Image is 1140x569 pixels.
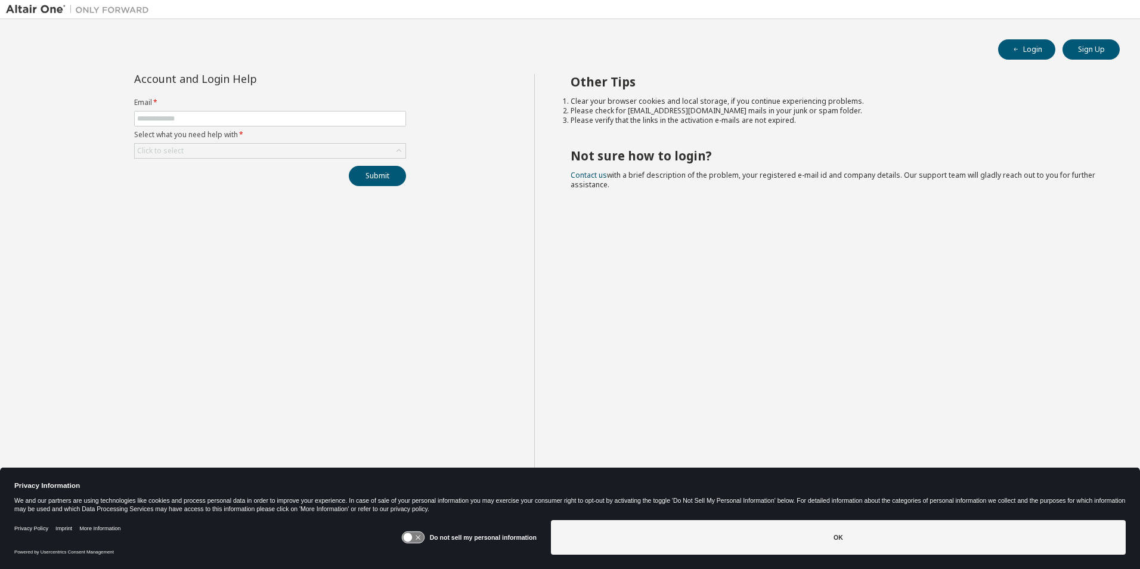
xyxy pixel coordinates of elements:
h2: Other Tips [571,74,1099,89]
h2: Not sure how to login? [571,148,1099,163]
label: Select what you need help with [134,130,406,140]
button: Submit [349,166,406,186]
a: Contact us [571,170,607,180]
div: Account and Login Help [134,74,352,84]
li: Clear your browser cookies and local storage, if you continue experiencing problems. [571,97,1099,106]
span: with a brief description of the problem, your registered e-mail id and company details. Our suppo... [571,170,1095,190]
label: Email [134,98,406,107]
div: Click to select [137,146,184,156]
button: Sign Up [1062,39,1120,60]
div: Click to select [135,144,405,158]
li: Please verify that the links in the activation e-mails are not expired. [571,116,1099,125]
img: Altair One [6,4,155,16]
li: Please check for [EMAIL_ADDRESS][DOMAIN_NAME] mails in your junk or spam folder. [571,106,1099,116]
button: Login [998,39,1055,60]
